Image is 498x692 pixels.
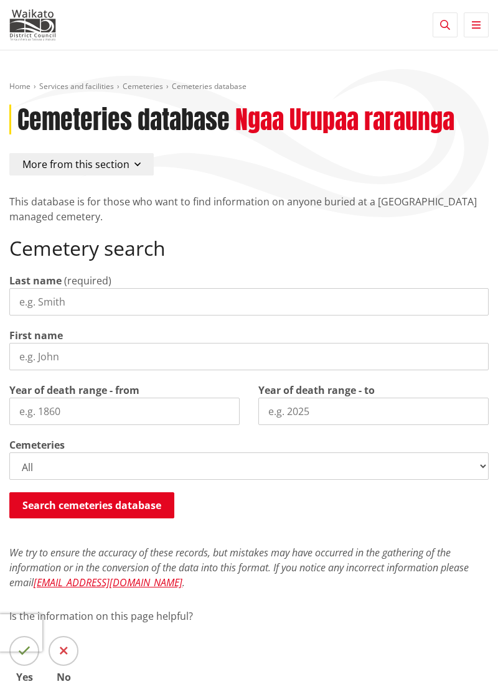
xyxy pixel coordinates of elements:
button: Search cemeteries database [9,492,174,518]
input: e.g. 1860 [9,398,240,425]
h1: Cemeteries database [17,105,230,134]
label: Last name [9,273,62,288]
nav: breadcrumb [9,82,489,92]
em: We try to ensure the accuracy of these records, but mistakes may have occurred in the gathering o... [9,546,469,589]
p: This database is for those who want to find information on anyone buried at a [GEOGRAPHIC_DATA] m... [9,194,489,224]
label: Cemeteries [9,437,65,452]
input: e.g. Smith [9,288,489,316]
button: More from this section [9,153,154,175]
span: Yes [9,672,39,682]
label: Year of death range - from [9,383,139,398]
h2: Ngaa Urupaa raraunga [235,105,454,134]
a: Cemeteries [123,81,163,91]
a: Services and facilities [39,81,114,91]
p: Is the information on this page helpful? [9,609,489,624]
span: No [49,672,78,682]
span: Cemeteries database [172,81,247,91]
label: First name [9,328,63,343]
span: More from this section [22,157,129,171]
a: Home [9,81,31,91]
a: [EMAIL_ADDRESS][DOMAIN_NAME] [34,576,182,589]
h2: Cemetery search [9,236,489,260]
img: Waikato District Council - Te Kaunihera aa Takiwaa o Waikato [9,9,56,40]
span: (required) [64,274,111,288]
label: Year of death range - to [258,383,375,398]
input: e.g. 2025 [258,398,489,425]
input: e.g. John [9,343,489,370]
